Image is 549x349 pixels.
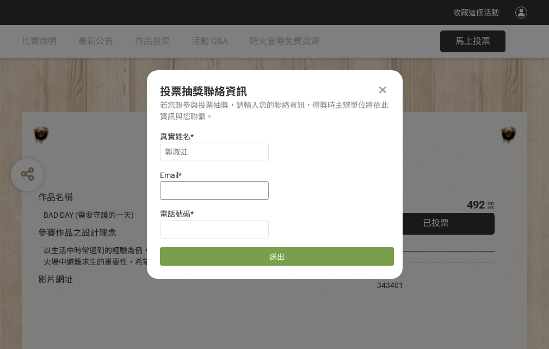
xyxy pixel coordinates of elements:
[160,132,190,141] span: 真實姓名
[440,30,505,52] button: 馬上投票
[453,8,499,17] span: 收藏這個活動
[160,100,390,123] div: 若您想參與投票抽獎，請輸入您的聯絡資訊，得獎時主辦單位將依此資訊與您聯繫。
[44,210,344,221] div: BAD DAY (需要守護的一天)
[78,25,113,58] a: 最新公告
[22,25,57,58] a: 比賽說明
[160,171,178,180] span: Email
[423,218,449,228] span: 已投票
[455,36,490,46] span: 馬上投票
[135,36,170,46] span: 作品投票
[406,268,460,279] iframe: Facebook Share
[44,245,344,268] div: 以生活中時常遇到的經驗為例，透過對比的方式宣傳住宅用火災警報器、家庭逃生計畫及火場中避難求生的重要性，希望透過趣味的短影音讓更多人認識到更多的防火觀念。
[192,25,228,58] a: 活動 Q&A
[38,274,73,285] span: 影片網址
[135,25,170,58] a: 作品投票
[250,25,319,58] a: 防火宣導免費資源
[22,36,57,46] span: 比賽說明
[38,192,73,203] span: 作品名稱
[38,228,116,238] span: 參賽作品之設計理念
[487,201,495,210] span: 票
[160,247,394,266] button: 送出
[160,210,190,218] span: 電話號碼
[250,36,319,46] span: 防火宣導免費資源
[160,83,390,100] div: 投票抽獎聯絡資訊
[78,36,113,46] span: 最新公告
[192,36,228,46] span: 活動 Q&A
[467,198,485,211] span: 492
